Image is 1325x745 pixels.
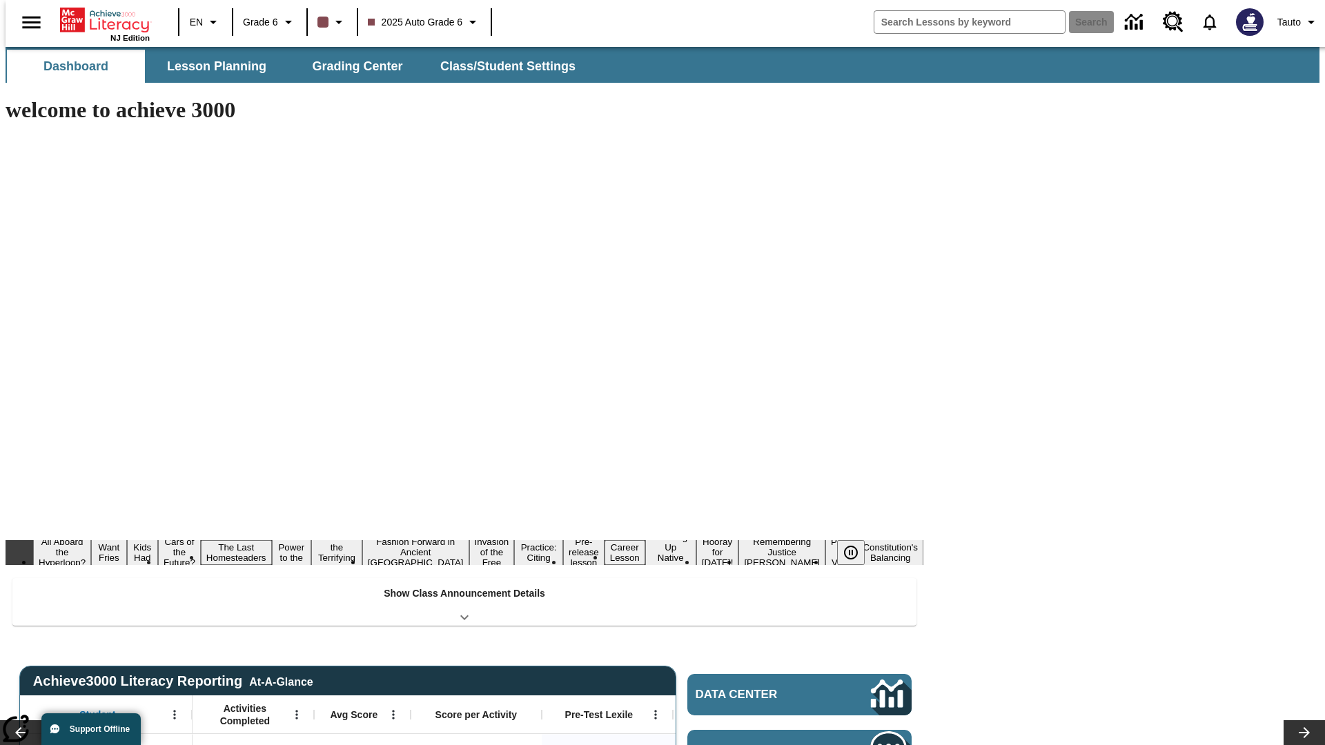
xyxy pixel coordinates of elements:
a: Notifications [1192,4,1228,40]
input: search field [874,11,1065,33]
button: Slide 10 Mixed Practice: Citing Evidence [514,530,563,575]
button: Profile/Settings [1272,10,1325,34]
span: Lesson Planning [167,59,266,74]
span: Activities Completed [199,702,291,727]
span: NJ Edition [110,34,150,42]
button: Slide 17 The Constitution's Balancing Act [857,530,923,575]
div: Home [60,5,150,42]
button: Class: 2025 Auto Grade 6, Select your class [362,10,487,34]
button: Open Menu [164,704,185,725]
span: Support Offline [70,724,130,734]
button: Support Offline [41,713,141,745]
a: Data Center [687,674,912,715]
button: Slide 3 Dirty Jobs Kids Had To Do [127,519,158,586]
button: Select a new avatar [1228,4,1272,40]
button: Open Menu [286,704,307,725]
div: SubNavbar [6,50,588,83]
button: Pause [837,540,865,565]
button: Slide 5 The Last Homesteaders [201,540,272,565]
span: 2025 Auto Grade 6 [368,15,463,30]
span: Grading Center [312,59,402,74]
div: Show Class Announcement Details [12,578,916,626]
button: Slide 16 Point of View [825,535,857,570]
span: Avg Score [330,708,377,721]
span: Score per Activity [435,708,518,721]
button: Slide 6 Solar Power to the People [272,530,312,575]
button: Slide 9 The Invasion of the Free CD [469,524,515,580]
div: SubNavbar [6,47,1319,83]
span: EN [190,15,203,30]
button: Open Menu [383,704,404,725]
button: Grade: Grade 6, Select a grade [237,10,302,34]
button: Open side menu [11,2,52,43]
button: Slide 11 Pre-release lesson [563,535,605,570]
button: Language: EN, Select a language [184,10,228,34]
button: Dashboard [7,50,145,83]
span: Class/Student Settings [440,59,576,74]
span: Tauto [1277,15,1301,30]
button: Lesson carousel, Next [1284,720,1325,745]
div: At-A-Glance [249,673,313,688]
button: Slide 13 Cooking Up Native Traditions [645,530,696,575]
button: Lesson Planning [148,50,286,83]
span: Pre-Test Lexile [565,708,634,721]
a: Home [60,6,150,34]
p: Show Class Announcement Details [384,586,545,601]
span: Achieve3000 Literacy Reporting [33,673,313,689]
h1: welcome to achieve 3000 [6,97,923,123]
button: Slide 12 Career Lesson [605,540,645,565]
button: Grading Center [288,50,426,83]
button: Slide 7 Attack of the Terrifying Tomatoes [311,530,362,575]
a: Resource Center, Will open in new tab [1155,3,1192,41]
button: Slide 2 Do You Want Fries With That? [91,519,126,586]
button: Slide 15 Remembering Justice O'Connor [738,535,825,570]
span: Dashboard [43,59,108,74]
button: Slide 8 Fashion Forward in Ancient Rome [362,535,469,570]
button: Class/Student Settings [429,50,587,83]
button: Slide 4 Cars of the Future? [158,535,201,570]
button: Class color is dark brown. Change class color [312,10,353,34]
img: Avatar [1236,8,1264,36]
button: Open Menu [645,704,666,725]
span: Grade 6 [243,15,278,30]
button: Slide 1 All Aboard the Hyperloop? [33,535,91,570]
div: Pause [837,540,879,565]
span: Student [79,708,115,721]
button: Slide 14 Hooray for Constitution Day! [696,535,739,570]
a: Data Center [1117,3,1155,41]
span: Data Center [696,688,825,702]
